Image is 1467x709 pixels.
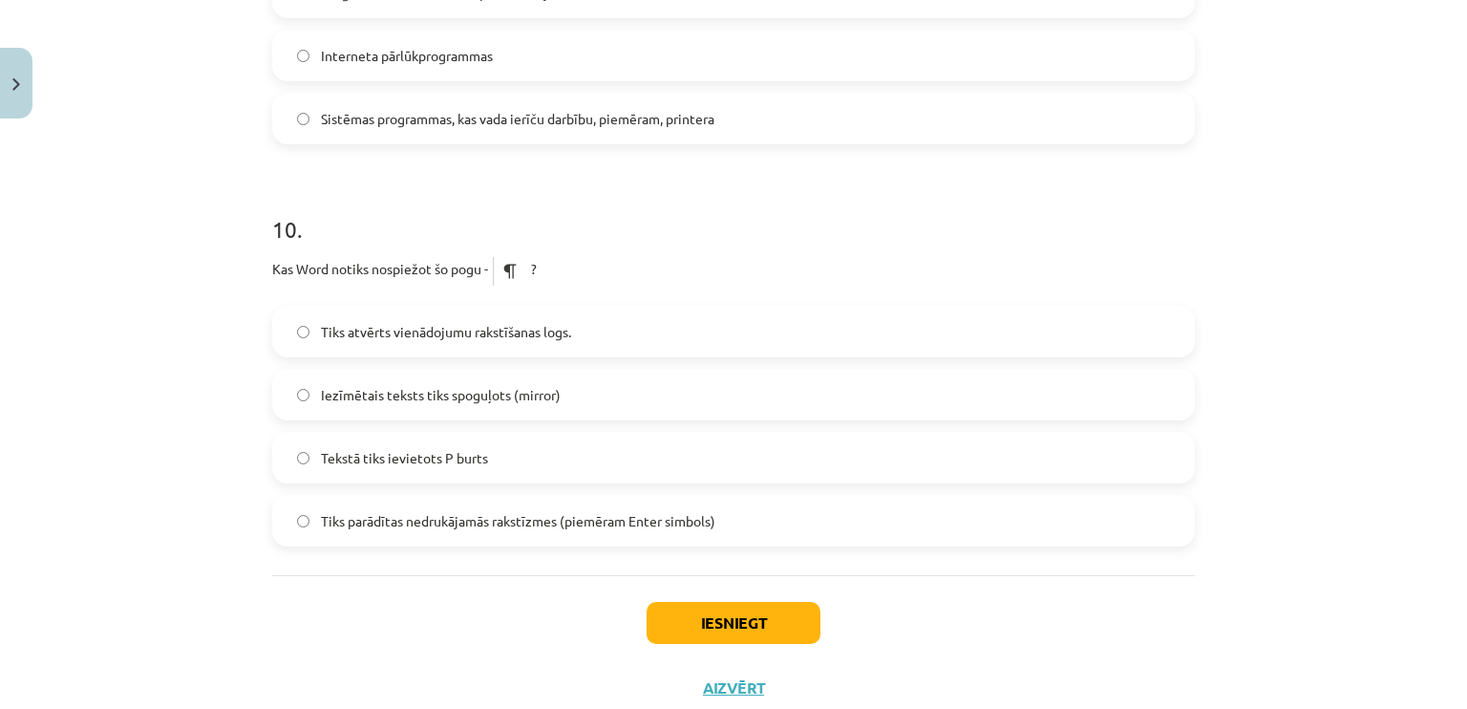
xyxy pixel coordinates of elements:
[321,46,493,66] span: Interneta pārlūkprogrammas
[297,389,309,401] input: Iezīmētais teksts tiks spoguļots (mirror)
[272,183,1195,242] h1: 10 .
[297,50,309,62] input: Interneta pārlūkprogrammas
[297,326,309,338] input: Tiks atvērts vienādojumu rakstīšanas logs.
[321,385,561,405] span: Iezīmētais teksts tiks spoguļots (mirror)
[321,448,488,468] span: Tekstā tiks ievietots P burts
[297,515,309,527] input: Tiks parādītas nedrukājamās rakstīzmes (piemēram Enter simbols)
[321,322,571,342] span: Tiks atvērts vienādojumu rakstīšanas logs.
[12,78,20,91] img: icon-close-lesson-0947bae3869378f0d4975bcd49f059093ad1ed9edebbc8119c70593378902aed.svg
[297,113,309,125] input: Sistēmas programmas, kas vada ierīču darbību, piemēram, printera
[297,452,309,464] input: Tekstā tiks ievietots P burts
[647,602,820,644] button: Iesniegt
[272,247,1195,294] p: Kas Word notiks nospiežot šo pogu - ?
[321,511,715,531] span: Tiks parādītas nedrukājamās rakstīzmes (piemēram Enter simbols)
[321,109,714,129] span: Sistēmas programmas, kas vada ierīču darbību, piemēram, printera
[697,678,770,698] button: Aizvērt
